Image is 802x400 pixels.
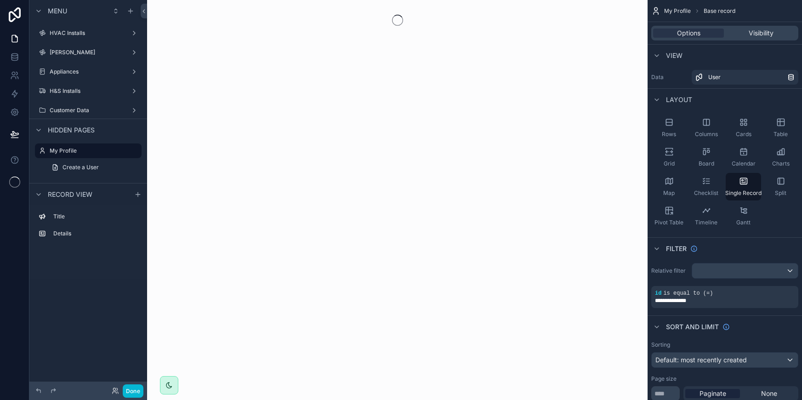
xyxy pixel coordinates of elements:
[688,114,724,142] button: Columns
[123,384,143,398] button: Done
[651,375,677,383] label: Page size
[664,160,675,167] span: Grid
[50,68,127,75] label: Appliances
[704,7,735,15] span: Base record
[651,74,688,81] label: Data
[50,29,127,37] label: HVAC Installs
[688,202,724,230] button: Timeline
[35,64,142,79] a: Appliances
[35,26,142,40] a: HVAC Installs
[736,131,751,138] span: Cards
[46,160,142,175] a: Create a User
[651,143,687,171] button: Grid
[655,356,747,364] span: Default: most recently created
[763,114,798,142] button: Table
[692,70,798,85] a: User
[35,103,142,118] a: Customer Data
[48,6,67,16] span: Menu
[663,189,675,197] span: Map
[662,131,676,138] span: Rows
[35,143,142,158] a: My Profile
[53,230,138,237] label: Details
[48,190,92,199] span: Record view
[726,202,761,230] button: Gantt
[732,160,756,167] span: Calendar
[29,205,147,250] div: scrollable content
[666,51,683,60] span: View
[772,160,790,167] span: Charts
[666,322,719,331] span: Sort And Limit
[654,219,683,226] span: Pivot Table
[53,213,138,220] label: Title
[688,143,724,171] button: Board
[726,173,761,200] button: Single Record
[763,143,798,171] button: Charts
[651,341,670,349] label: Sorting
[50,107,127,114] label: Customer Data
[35,84,142,98] a: H&S Installs
[688,173,724,200] button: Checklist
[655,290,661,297] span: id
[695,219,717,226] span: Timeline
[651,202,687,230] button: Pivot Table
[651,173,687,200] button: Map
[725,189,762,197] span: Single Record
[666,95,692,104] span: Layout
[726,143,761,171] button: Calendar
[35,45,142,60] a: [PERSON_NAME]
[694,189,718,197] span: Checklist
[651,267,688,274] label: Relative filter
[775,189,786,197] span: Split
[50,49,127,56] label: [PERSON_NAME]
[677,29,700,38] span: Options
[50,147,136,154] label: My Profile
[48,126,95,135] span: Hidden pages
[695,131,718,138] span: Columns
[651,352,798,368] button: Default: most recently created
[774,131,788,138] span: Table
[736,219,751,226] span: Gantt
[664,7,691,15] span: My Profile
[663,290,713,297] span: is equal to (=)
[708,74,721,81] span: User
[726,114,761,142] button: Cards
[699,160,714,167] span: Board
[666,244,687,253] span: Filter
[749,29,774,38] span: Visibility
[763,173,798,200] button: Split
[651,114,687,142] button: Rows
[50,87,127,95] label: H&S Installs
[63,164,99,171] span: Create a User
